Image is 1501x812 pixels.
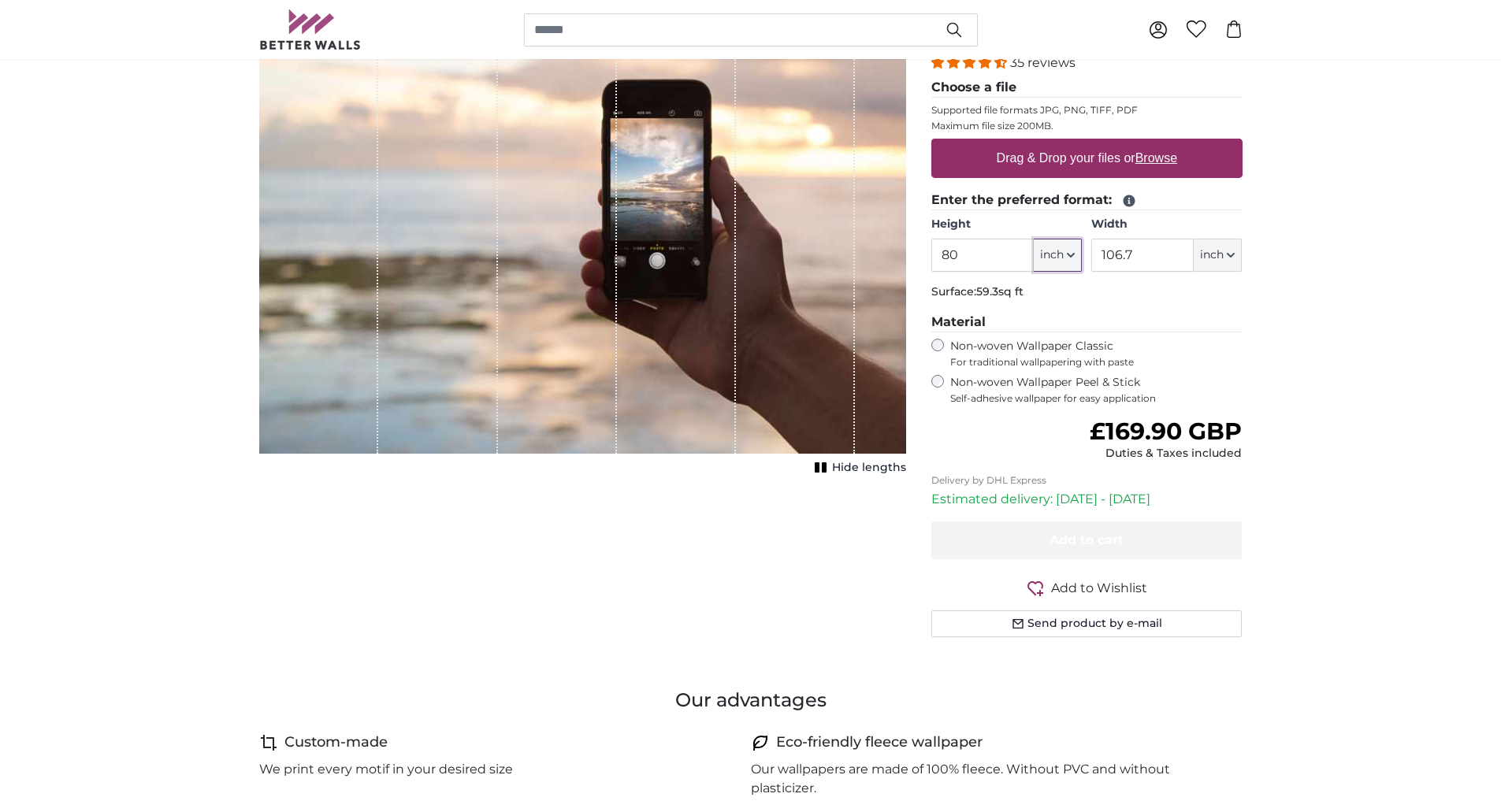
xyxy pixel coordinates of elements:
img: Betterwalls [259,9,362,50]
div: Duties & Taxes included [1090,446,1242,462]
p: Maximum file size 200MB. [931,120,1243,132]
h4: Custom-made [284,732,388,754]
p: Our wallpapers are made of 100% fleece. Without PVC and without plasticizer. [751,760,1230,798]
span: 35 reviews [1010,55,1076,70]
span: 4.34 stars [931,55,1010,70]
label: Non-woven Wallpaper Classic [950,339,1243,369]
button: inch [1194,239,1242,272]
span: 59.3sq ft [976,284,1024,298]
h3: Our advantages [259,688,1243,713]
button: Send product by e-mail [931,610,1243,637]
span: inch [1200,247,1224,263]
span: £169.90 GBP [1090,417,1242,446]
span: inch [1040,247,1064,263]
p: We print every motif in your desired size [259,760,513,779]
span: Add to Wishlist [1051,579,1147,598]
legend: Choose a file [931,78,1243,98]
label: Height [931,217,1082,232]
button: inch [1034,239,1082,272]
span: Hide lengths [832,460,906,476]
span: Add to cart [1050,532,1124,547]
label: Width [1091,217,1242,232]
p: Estimated delivery: [DATE] - [DATE] [931,490,1243,509]
u: Browse [1135,151,1177,165]
h4: Eco-friendly fleece wallpaper [776,732,983,754]
legend: Enter the preferred format: [931,191,1243,210]
p: Supported file formats JPG, PNG, TIFF, PDF [931,104,1243,117]
legend: Material [931,313,1243,332]
button: Add to cart [931,521,1243,559]
button: Add to Wishlist [931,578,1243,598]
p: Surface: [931,284,1243,300]
label: Drag & Drop your files or [990,143,1183,174]
span: Self-adhesive wallpaper for easy application [950,392,1243,405]
label: Non-woven Wallpaper Peel & Stick [950,375,1243,405]
p: Delivery by DHL Express [931,474,1243,487]
span: For traditional wallpapering with paste [950,356,1243,369]
button: Hide lengths [810,457,906,479]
